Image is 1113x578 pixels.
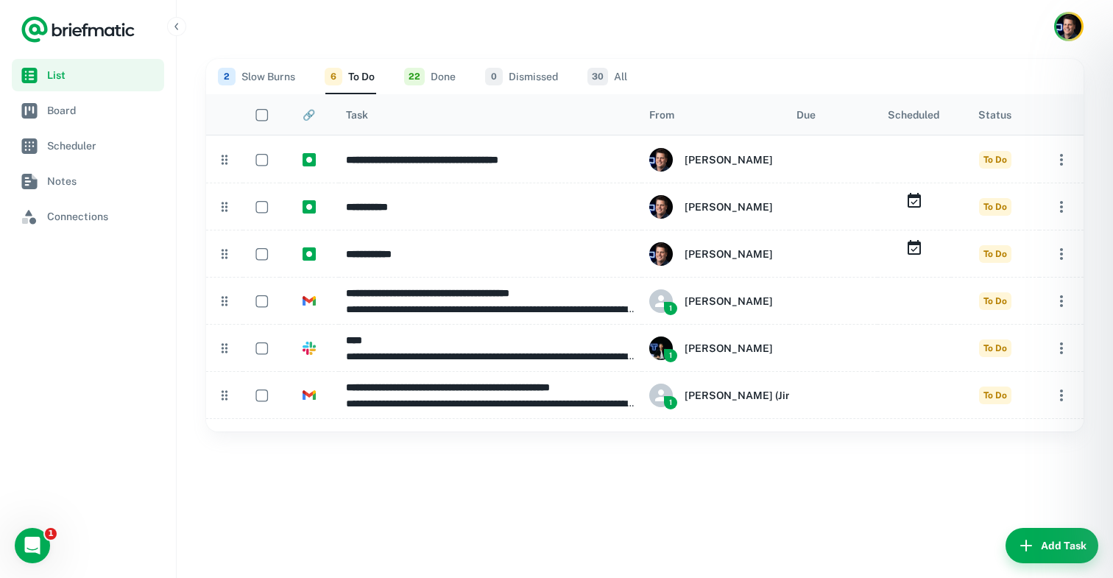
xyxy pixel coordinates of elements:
span: List [47,67,158,83]
a: Board [12,94,164,127]
a: List [12,59,164,91]
a: Logo [21,15,135,44]
span: Scheduler [47,138,158,154]
span: Board [47,102,158,119]
iframe: Intercom live chat [15,528,50,563]
span: Notes [47,173,158,189]
a: Notes [12,165,164,197]
a: Scheduler [12,130,164,162]
a: Connections [12,200,164,233]
span: 1 [45,528,57,540]
span: Connections [47,208,158,225]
